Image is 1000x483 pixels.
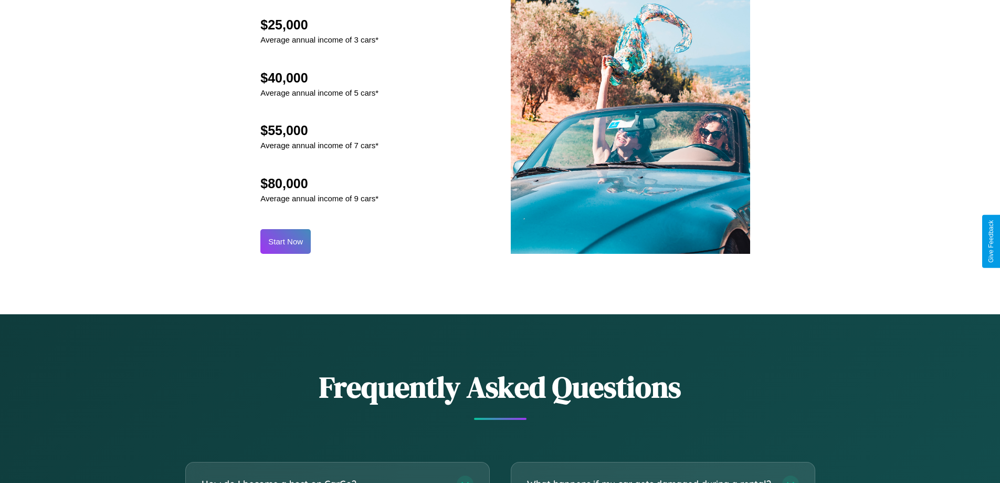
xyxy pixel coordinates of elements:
[260,17,378,33] h2: $25,000
[260,138,378,152] p: Average annual income of 7 cars*
[260,176,378,191] h2: $80,000
[260,191,378,205] p: Average annual income of 9 cars*
[260,229,311,254] button: Start Now
[185,367,815,407] h2: Frequently Asked Questions
[260,86,378,100] p: Average annual income of 5 cars*
[260,70,378,86] h2: $40,000
[987,220,995,263] div: Give Feedback
[260,123,378,138] h2: $55,000
[260,33,378,47] p: Average annual income of 3 cars*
